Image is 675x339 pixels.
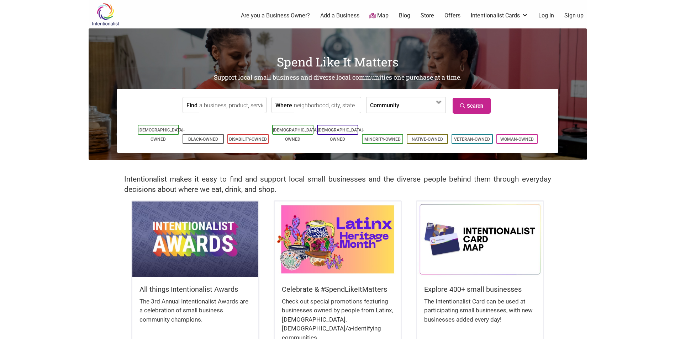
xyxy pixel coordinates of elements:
[186,97,197,113] label: Find
[364,137,401,142] a: Minority-Owned
[412,137,443,142] a: Native-Owned
[421,12,434,20] a: Store
[139,297,251,332] div: The 3rd Annual Intentionalist Awards are a celebration of small business community champions.
[500,137,534,142] a: Woman-Owned
[444,12,460,20] a: Offers
[275,97,292,113] label: Where
[424,297,536,332] div: The Intentionalist Card can be used at participating small businesses, with new businesses added ...
[454,137,490,142] a: Veteran-Owned
[132,201,258,277] img: Intentionalist Awards
[138,128,185,142] a: [DEMOGRAPHIC_DATA]-Owned
[273,128,319,142] a: [DEMOGRAPHIC_DATA]-Owned
[564,12,584,20] a: Sign up
[124,174,551,195] h2: Intentionalist makes it easy to find and support local small businesses and the diverse people be...
[424,284,536,294] h5: Explore 400+ small businesses
[89,53,587,70] h1: Spend Like It Matters
[318,128,364,142] a: [DEMOGRAPHIC_DATA]-Owned
[471,12,528,20] a: Intentionalist Cards
[89,73,587,82] h2: Support local small business and diverse local communities one purchase at a time.
[453,98,491,114] a: Search
[199,97,264,113] input: a business, product, service
[399,12,410,20] a: Blog
[294,97,359,113] input: neighborhood, city, state
[188,137,218,142] a: Black-Owned
[282,284,394,294] h5: Celebrate & #SpendLikeItMatters
[369,12,389,20] a: Map
[275,201,401,277] img: Latinx / Hispanic Heritage Month
[320,12,359,20] a: Add a Business
[538,12,554,20] a: Log In
[241,12,310,20] a: Are you a Business Owner?
[89,3,122,26] img: Intentionalist
[229,137,267,142] a: Disability-Owned
[370,97,399,113] label: Community
[139,284,251,294] h5: All things Intentionalist Awards
[417,201,543,277] img: Intentionalist Card Map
